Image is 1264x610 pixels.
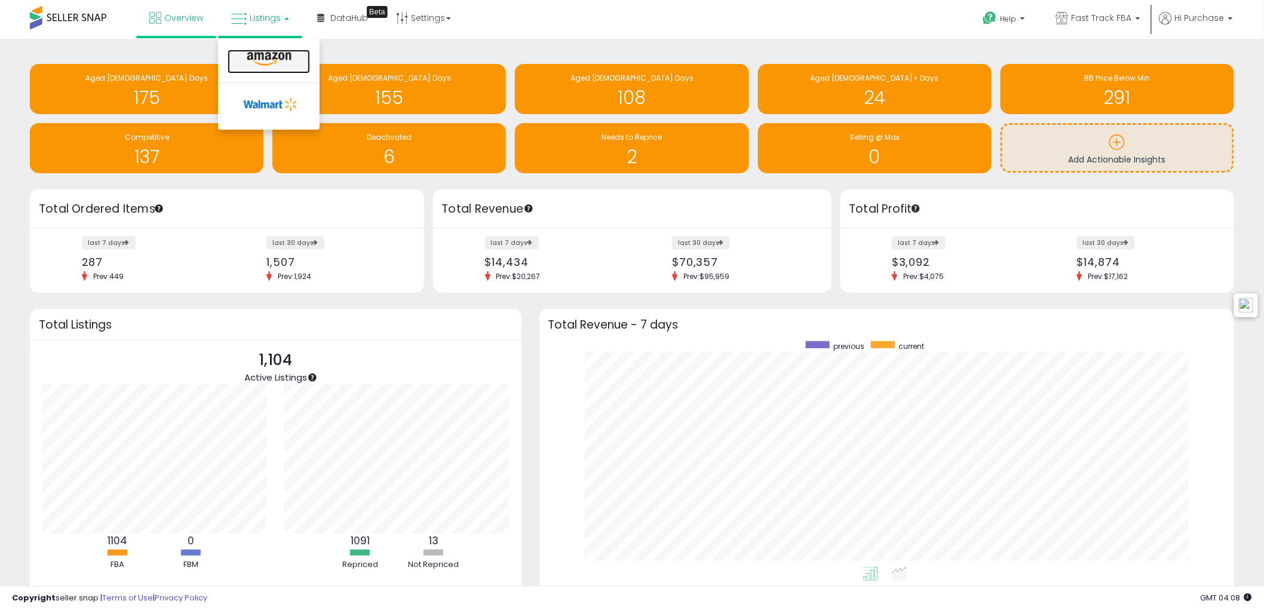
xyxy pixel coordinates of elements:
div: FBA [82,559,154,571]
a: Hi Purchase [1159,12,1233,39]
h1: 291 [1007,88,1228,108]
b: 13 [429,534,438,548]
div: Tooltip anchor [367,6,388,18]
h1: 175 [36,88,257,108]
a: Competitive 137 [30,123,263,173]
b: 0 [188,534,194,548]
div: $70,357 [672,256,810,268]
span: Hi Purchase [1175,12,1225,24]
span: Needs to Reprice [602,132,662,142]
span: Prev: 1,924 [272,271,317,281]
div: Not Repriced [398,559,470,571]
span: Selling @ Max [849,132,900,142]
h1: 24 [764,88,986,108]
h1: 108 [521,88,743,108]
a: Needs to Reprice 2 [515,123,748,173]
img: icon48.png [1239,298,1253,312]
i: Get Help [983,11,998,26]
span: Aged [DEMOGRAPHIC_DATA] Days [570,73,694,83]
span: Aged [DEMOGRAPHIC_DATA] Days [328,73,451,83]
span: current [899,341,925,351]
span: Aged [DEMOGRAPHIC_DATA] Days [85,73,208,83]
div: 287 [82,256,218,268]
a: Selling @ Max 0 [758,123,992,173]
h3: Total Revenue [442,201,823,217]
label: last 7 days [892,236,946,250]
a: Privacy Policy [155,592,207,603]
div: FBM [155,559,227,571]
a: Aged [DEMOGRAPHIC_DATA] Days 108 [515,64,748,114]
span: Active Listings [244,371,307,384]
span: Fast Track FBA [1072,12,1132,24]
span: Prev: $4,075 [897,271,950,281]
span: DataHub [330,12,368,24]
span: Listings [250,12,281,24]
a: Aged [DEMOGRAPHIC_DATA] Days 155 [272,64,506,114]
div: Tooltip anchor [154,203,164,214]
a: BB Price Below Min 291 [1001,64,1234,114]
span: Prev: $17,162 [1082,271,1134,281]
div: Repriced [324,559,396,571]
h3: Total Profit [849,201,1226,217]
label: last 30 days [266,236,324,250]
a: Terms of Use [102,592,153,603]
h1: 2 [521,147,743,167]
p: 1,104 [244,349,307,372]
span: previous [834,341,865,351]
span: Competitive [125,132,169,142]
span: Deactivated [367,132,412,142]
div: Tooltip anchor [523,203,534,214]
h1: 137 [36,147,257,167]
span: 2025-10-8 04:08 GMT [1201,592,1252,603]
a: Aged [DEMOGRAPHIC_DATA]+ Days 24 [758,64,992,114]
a: Help [974,2,1037,39]
div: Tooltip anchor [307,372,318,383]
h3: Total Listings [39,320,513,329]
label: last 7 days [82,236,136,250]
label: last 7 days [485,236,539,250]
span: Prev: 449 [87,271,130,281]
span: Add Actionable Insights [1069,154,1166,165]
div: $14,434 [485,256,623,268]
span: Help [1001,14,1017,24]
h1: 155 [278,88,500,108]
h3: Total Revenue - 7 days [548,320,1226,329]
h1: 6 [278,147,500,167]
span: BB Price Below Min [1084,73,1150,83]
div: seller snap | | [12,593,207,604]
div: $14,874 [1077,256,1213,268]
h3: Total Ordered Items [39,201,415,217]
label: last 30 days [672,236,730,250]
span: Overview [164,12,203,24]
span: Aged [DEMOGRAPHIC_DATA]+ Days [811,73,939,83]
span: Prev: $95,959 [677,271,735,281]
div: 1,507 [266,256,403,268]
a: Aged [DEMOGRAPHIC_DATA] Days 175 [30,64,263,114]
strong: Copyright [12,592,56,603]
b: 1091 [351,534,370,548]
b: 1104 [108,534,127,548]
a: Add Actionable Insights [1002,125,1232,171]
a: Deactivated 6 [272,123,506,173]
div: Tooltip anchor [910,203,921,214]
span: Prev: $20,267 [490,271,547,281]
label: last 30 days [1077,236,1135,250]
h1: 0 [764,147,986,167]
div: $3,092 [892,256,1028,268]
